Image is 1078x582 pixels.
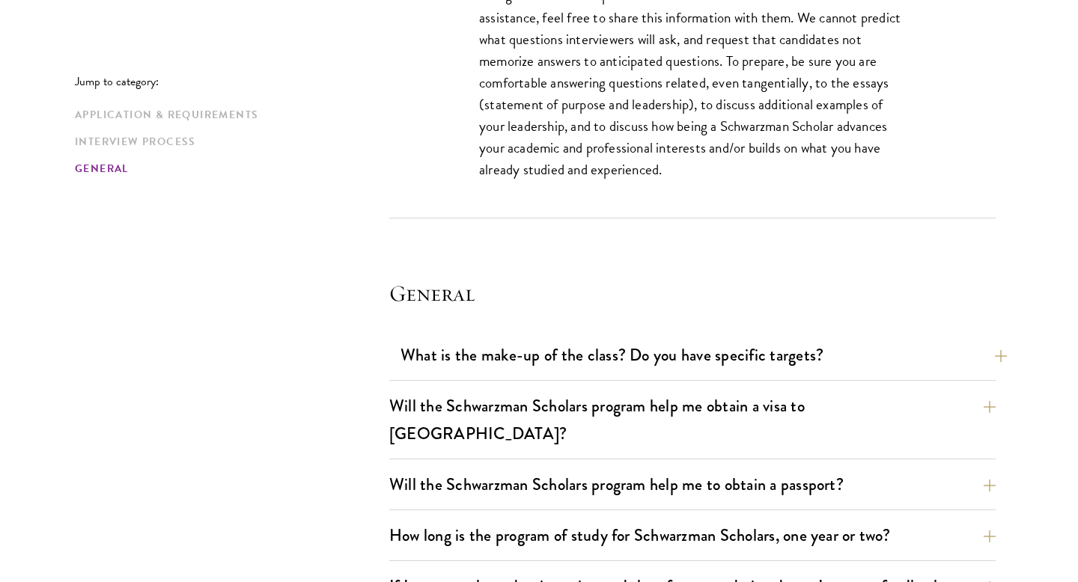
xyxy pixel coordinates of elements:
[389,278,996,308] h4: General
[75,134,380,150] a: Interview Process
[389,518,996,552] button: How long is the program of study for Schwarzman Scholars, one year or two?
[75,161,380,177] a: General
[75,75,389,88] p: Jump to category:
[389,389,996,450] button: Will the Schwarzman Scholars program help me obtain a visa to [GEOGRAPHIC_DATA]?
[75,107,380,123] a: Application & Requirements
[401,338,1007,372] button: What is the make-up of the class? Do you have specific targets?
[389,468,996,501] button: Will the Schwarzman Scholars program help me to obtain a passport?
